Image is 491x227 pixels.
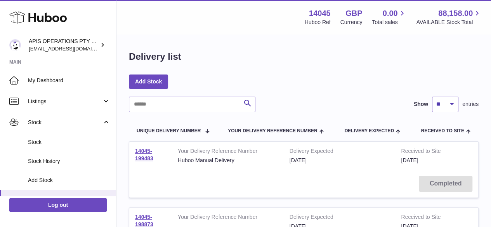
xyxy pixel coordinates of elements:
[28,158,110,165] span: Stock History
[290,147,390,157] strong: Delivery Expected
[135,148,153,161] a: 14045-199483
[345,8,362,19] strong: GBP
[129,50,181,63] h1: Delivery list
[414,101,428,108] label: Show
[290,213,390,223] strong: Delivery Expected
[372,8,406,26] a: 0.00 Total sales
[137,128,201,133] span: Unique Delivery Number
[28,196,110,203] span: Delivery History
[344,128,394,133] span: Delivery Expected
[178,157,278,164] div: Huboo Manual Delivery
[462,101,479,108] span: entries
[178,147,278,157] strong: Your Delivery Reference Number
[228,128,318,133] span: Your Delivery Reference Number
[416,8,482,26] a: 88,158.00 AVAILABLE Stock Total
[129,75,168,88] a: Add Stock
[421,128,464,133] span: Received to Site
[383,8,398,19] span: 0.00
[29,38,99,52] div: APIS OPERATIONS PTY LTD, T/A HONEY FOR LIFE
[9,198,107,212] a: Log out
[372,19,406,26] span: Total sales
[9,39,21,51] img: internalAdmin-14045@internal.huboo.com
[401,147,452,157] strong: Received to Site
[28,177,110,184] span: Add Stock
[28,119,102,126] span: Stock
[438,8,473,19] span: 88,158.00
[416,19,482,26] span: AVAILABLE Stock Total
[28,139,110,146] span: Stock
[29,45,114,52] span: [EMAIL_ADDRESS][DOMAIN_NAME]
[340,19,363,26] div: Currency
[309,8,331,19] strong: 14045
[28,98,102,105] span: Listings
[178,213,278,223] strong: Your Delivery Reference Number
[305,19,331,26] div: Huboo Ref
[401,157,418,163] span: [DATE]
[290,157,390,164] div: [DATE]
[401,213,452,223] strong: Received to Site
[28,77,110,84] span: My Dashboard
